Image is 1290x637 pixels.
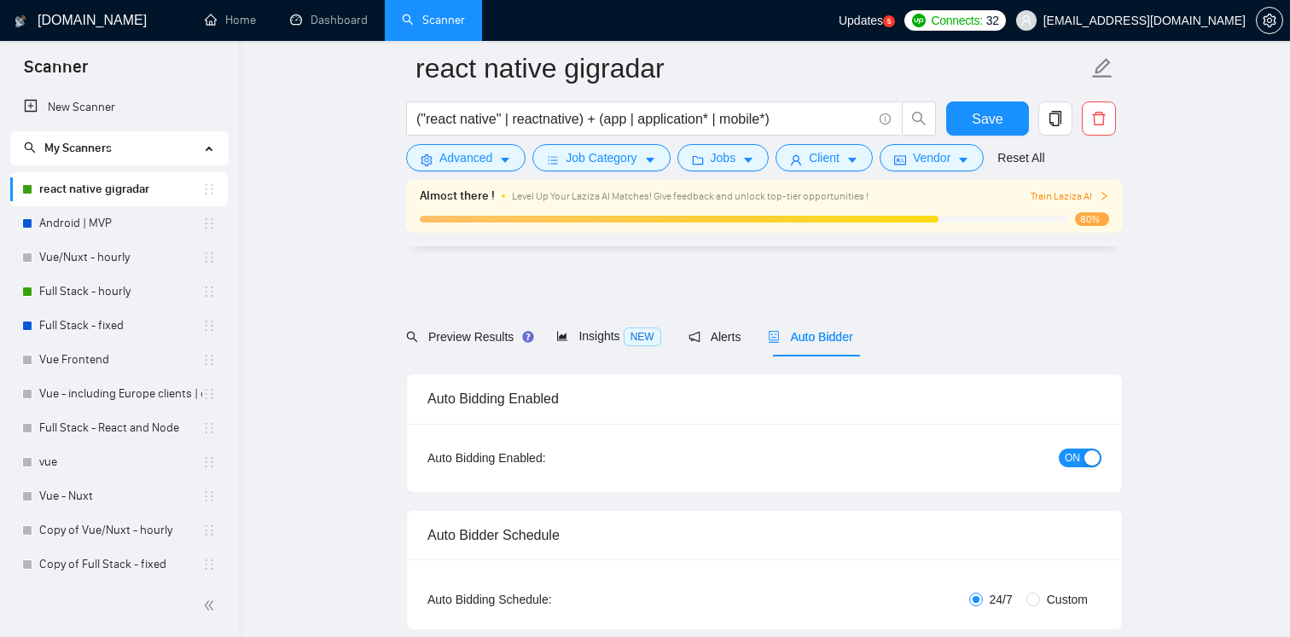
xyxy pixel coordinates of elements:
[913,148,950,167] span: Vendor
[406,330,529,344] span: Preview Results
[887,18,892,26] text: 5
[972,108,1002,130] span: Save
[39,309,202,343] a: Full Stack - fixed
[776,144,873,171] button: userClientcaret-down
[644,153,656,166] span: caret-down
[742,153,754,166] span: caret-down
[39,445,202,479] a: vue
[790,153,802,166] span: user
[406,144,526,171] button: settingAdvancedcaret-down
[1099,191,1109,201] span: right
[203,597,220,614] span: double-left
[1075,212,1109,226] span: 80%
[768,331,780,343] span: robot
[10,377,228,411] li: Vue - including Europe clients | only search title
[957,153,969,166] span: caret-down
[427,511,1101,559] div: Auto Bidder Schedule
[427,590,652,609] div: Auto Bidding Schedule:
[903,111,935,126] span: search
[39,343,202,377] a: Vue Frontend
[839,14,883,27] span: Updates
[10,90,228,125] li: New Scanner
[689,331,700,343] span: notification
[10,206,228,240] li: Android | MVP
[402,13,465,27] a: searchScanner
[10,513,228,547] li: Copy of Vue/Nuxt - hourly
[809,148,840,167] span: Client
[39,411,202,445] a: Full Stack - React and Node
[1082,101,1116,136] button: delete
[556,330,568,342] span: area-chart
[880,144,984,171] button: idcardVendorcaret-down
[566,148,636,167] span: Job Category
[1232,579,1273,620] iframe: To enrich screen reader interactions, please activate Accessibility in Grammarly extension settings
[1040,590,1095,609] span: Custom
[997,148,1044,167] a: Reset All
[10,547,228,582] li: Copy of Full Stack - fixed
[1091,57,1113,79] span: edit
[24,90,214,125] a: New Scanner
[420,187,495,206] span: Almost there !
[416,108,872,130] input: Search Freelance Jobs...
[1083,111,1115,126] span: delete
[202,455,216,469] span: holder
[1031,188,1109,205] button: Train Laziza AI
[711,148,736,167] span: Jobs
[39,377,202,411] a: Vue - including Europe clients | only search title
[931,11,982,30] span: Connects:
[912,14,926,27] img: upwork-logo.png
[202,353,216,367] span: holder
[946,101,1029,136] button: Save
[532,144,670,171] button: barsJob Categorycaret-down
[520,329,536,345] div: Tooltip anchor
[1257,14,1282,27] span: setting
[894,153,906,166] span: idcard
[39,513,202,547] a: Copy of Vue/Nuxt - hourly
[24,142,36,153] span: search
[427,449,652,467] div: Auto Bidding Enabled:
[202,489,216,503] span: holder
[986,11,999,30] span: 32
[10,479,228,513] li: Vue - Nuxt
[10,309,228,343] li: Full Stack - fixed
[39,275,202,309] a: Full Stack - hourly
[24,141,112,155] span: My Scanners
[39,479,202,513] a: Vue - Nuxt
[39,240,202,275] a: Vue/Nuxt - hourly
[512,190,869,202] span: Level Up Your Laziza AI Matches! Give feedback and unlock top-tier opportunities !
[556,329,660,343] span: Insights
[1256,7,1283,34] button: setting
[290,13,368,27] a: dashboardDashboard
[10,172,228,206] li: react native gigradar
[44,141,112,155] span: My Scanners
[202,524,216,537] span: holder
[202,251,216,264] span: holder
[421,153,433,166] span: setting
[39,547,202,582] a: Copy of Full Stack - fixed
[10,445,228,479] li: vue
[427,374,1101,423] div: Auto Bidding Enabled
[202,217,216,230] span: holder
[689,330,741,344] span: Alerts
[10,240,228,275] li: Vue/Nuxt - hourly
[202,558,216,571] span: holder
[1065,449,1080,467] span: ON
[406,331,418,343] span: search
[880,113,891,125] span: info-circle
[439,148,492,167] span: Advanced
[15,8,26,35] img: logo
[983,590,1020,609] span: 24/7
[1039,111,1072,126] span: copy
[39,206,202,240] a: Android | MVP
[10,343,228,377] li: Vue Frontend
[768,330,852,344] span: Auto Bidder
[202,285,216,298] span: holder
[10,275,228,309] li: Full Stack - hourly
[202,319,216,333] span: holder
[202,421,216,435] span: holder
[692,153,704,166] span: folder
[10,55,102,90] span: Scanner
[1256,14,1283,27] a: setting
[1020,14,1032,26] span: user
